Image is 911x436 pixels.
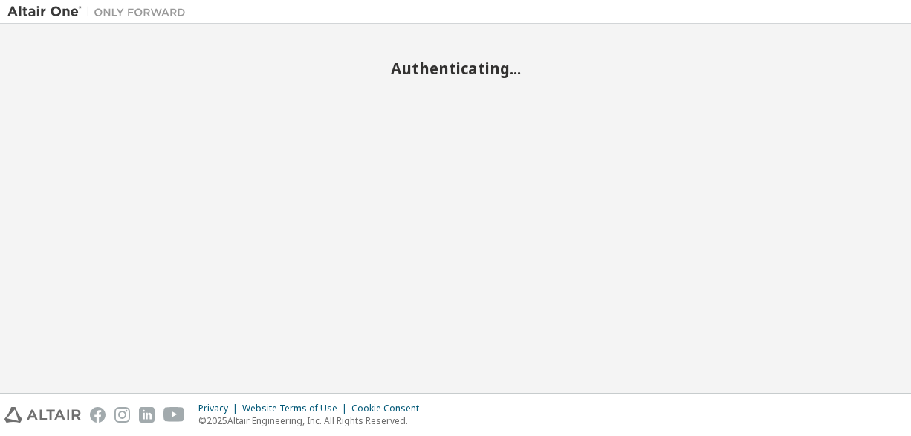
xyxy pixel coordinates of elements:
[114,407,130,423] img: instagram.svg
[90,407,106,423] img: facebook.svg
[198,403,242,414] div: Privacy
[351,403,428,414] div: Cookie Consent
[198,414,428,427] p: © 2025 Altair Engineering, Inc. All Rights Reserved.
[163,407,185,423] img: youtube.svg
[242,403,351,414] div: Website Terms of Use
[7,4,193,19] img: Altair One
[4,407,81,423] img: altair_logo.svg
[139,407,155,423] img: linkedin.svg
[7,59,904,78] h2: Authenticating...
